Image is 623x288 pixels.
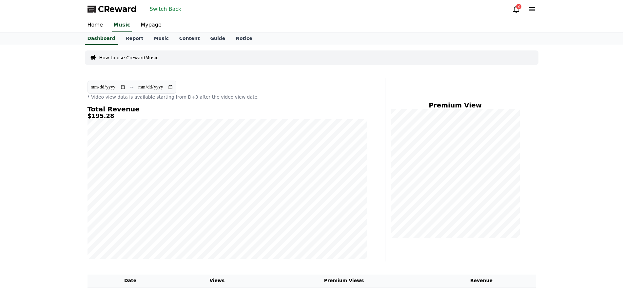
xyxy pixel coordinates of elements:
[99,54,159,61] a: How to use CrewardMusic
[88,4,137,14] a: CReward
[391,102,520,109] h4: Premium View
[516,4,521,9] div: 8
[174,32,205,45] a: Content
[85,32,118,45] a: Dashboard
[112,18,132,32] a: Music
[88,275,173,287] th: Date
[205,32,230,45] a: Guide
[230,32,258,45] a: Notice
[88,94,367,100] p: * Video view data is available starting from D+3 after the video view date.
[82,18,108,32] a: Home
[261,275,427,287] th: Premium Views
[88,106,367,113] h4: Total Revenue
[148,32,174,45] a: Music
[130,83,134,91] p: ~
[136,18,167,32] a: Mypage
[173,275,261,287] th: Views
[121,32,149,45] a: Report
[88,113,367,119] h5: $195.28
[98,4,137,14] span: CReward
[427,275,535,287] th: Revenue
[512,5,520,13] a: 8
[147,4,184,14] button: Switch Back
